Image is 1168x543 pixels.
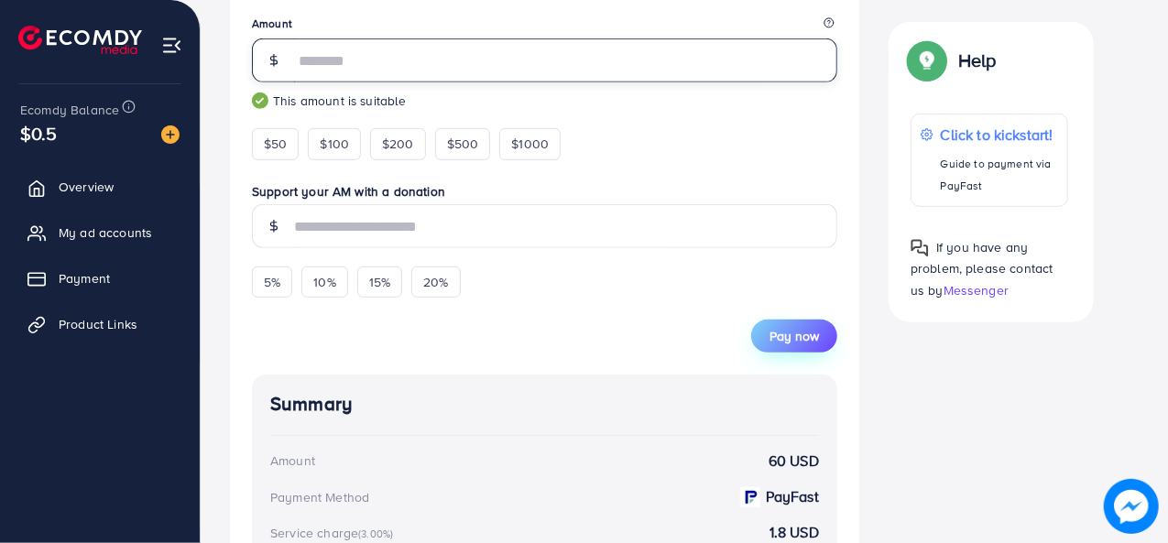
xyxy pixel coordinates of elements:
a: My ad accounts [14,214,186,251]
p: Guide to payment via PayFast [941,153,1058,197]
span: $100 [320,135,349,153]
span: $0.5 [20,120,58,147]
button: Pay now [751,320,837,353]
a: Overview [14,168,186,205]
h4: Summary [270,393,819,416]
legend: Amount [252,16,837,38]
span: Overview [59,178,114,196]
small: (3.00%) [358,527,393,541]
span: Pay now [770,327,819,345]
img: guide [252,92,268,109]
strong: 60 USD [769,451,819,472]
span: Product Links [59,315,137,333]
div: Payment Method [270,488,369,506]
img: menu [161,35,182,56]
span: $200 [382,135,414,153]
a: Product Links [14,306,186,342]
img: image [1104,479,1159,534]
strong: 1.8 USD [770,522,819,543]
label: Support your AM with a donation [252,182,837,201]
span: $500 [447,135,479,153]
span: 5% [264,273,280,291]
span: Messenger [944,280,1009,299]
img: Popup guide [911,44,944,77]
img: Popup guide [911,239,929,257]
a: Payment [14,260,186,297]
div: Amount [270,451,315,470]
span: $50 [264,135,287,153]
img: image [161,125,180,144]
span: $1000 [511,135,549,153]
small: This amount is suitable [252,92,837,110]
p: Click to kickstart! [941,124,1058,146]
span: My ad accounts [59,223,152,242]
img: payment [740,487,760,507]
p: Help [958,49,997,71]
span: Payment [59,269,110,288]
span: If you have any problem, please contact us by [911,238,1053,299]
img: logo [18,26,142,54]
div: Service charge [270,524,398,542]
span: 10% [313,273,335,291]
span: 20% [423,273,448,291]
span: 15% [369,273,390,291]
strong: PayFast [766,486,819,507]
span: Ecomdy Balance [20,101,119,119]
